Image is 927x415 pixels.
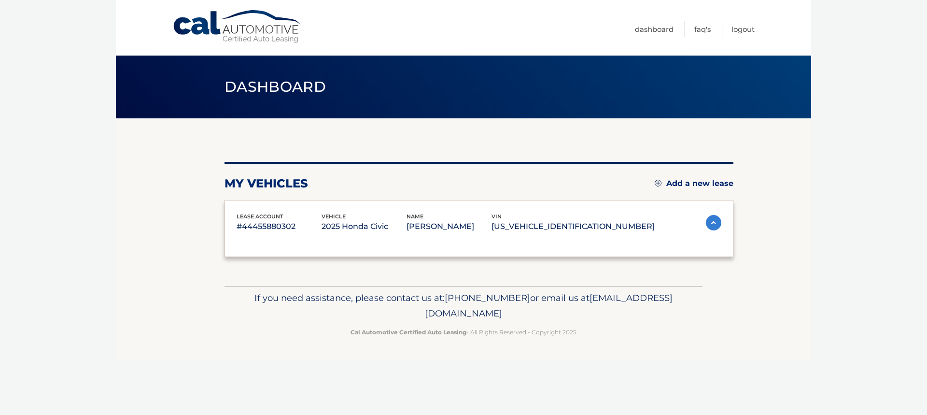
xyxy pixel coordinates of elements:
[655,180,661,186] img: add.svg
[492,220,655,233] p: [US_VEHICLE_IDENTIFICATION_NUMBER]
[425,292,673,319] span: [EMAIL_ADDRESS][DOMAIN_NAME]
[322,213,346,220] span: vehicle
[322,220,407,233] p: 2025 Honda Civic
[237,213,283,220] span: lease account
[706,215,721,230] img: accordion-active.svg
[655,179,733,188] a: Add a new lease
[635,21,674,37] a: Dashboard
[407,213,423,220] span: name
[731,21,755,37] a: Logout
[231,290,696,321] p: If you need assistance, please contact us at: or email us at
[694,21,711,37] a: FAQ's
[407,220,492,233] p: [PERSON_NAME]
[172,10,303,44] a: Cal Automotive
[445,292,530,303] span: [PHONE_NUMBER]
[492,213,502,220] span: vin
[225,78,326,96] span: Dashboard
[225,176,308,191] h2: my vehicles
[231,327,696,337] p: - All Rights Reserved - Copyright 2025
[351,329,466,336] strong: Cal Automotive Certified Auto Leasing
[237,220,322,233] p: #44455880302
